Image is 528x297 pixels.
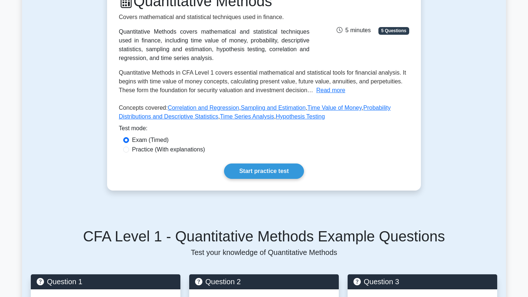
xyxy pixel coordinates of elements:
span: Quantitative Methods in CFA Level 1 covers essential mathematical and statistical tools for finan... [119,69,406,93]
p: Covers mathematical and statistical techniques used in finance. [119,13,309,22]
h5: Question 2 [195,277,333,286]
a: Start practice test [224,163,304,179]
p: Test your knowledge of Quantitative Methods [31,248,497,257]
h5: Question 3 [353,277,491,286]
span: 5 Questions [378,27,409,34]
label: Exam (Timed) [132,136,169,144]
h5: Question 1 [37,277,175,286]
div: Test mode: [119,124,409,136]
label: Practice (With explanations) [132,145,205,154]
div: Quantitative Methods covers mathematical and statistical techniques used in finance, including ti... [119,27,309,63]
a: Correlation and Regression [168,105,239,111]
a: Hypothesis Testing [276,113,325,120]
a: Time Value of Money [307,105,362,111]
p: Concepts covered: , , , , , [119,104,409,124]
a: Time Series Analysis [220,113,274,120]
button: Read more [316,86,345,95]
a: Sampling and Estimation [241,105,306,111]
span: 5 minutes [337,27,371,33]
h5: CFA Level 1 - Quantitative Methods Example Questions [31,228,497,245]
